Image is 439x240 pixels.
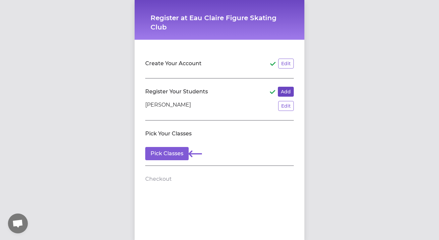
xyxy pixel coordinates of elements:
[278,101,294,111] button: Edit
[151,13,288,32] h1: Register at Eau Claire Figure Skating Club
[8,214,28,233] div: Open chat
[145,88,208,96] h2: Register Your Students
[145,60,202,68] h2: Create Your Account
[278,59,294,69] button: Edit
[145,147,189,160] button: Pick Classes
[278,87,294,97] button: Add
[145,130,192,138] h2: Pick Your Classes
[145,175,172,183] h2: Checkout
[145,101,191,111] p: [PERSON_NAME]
